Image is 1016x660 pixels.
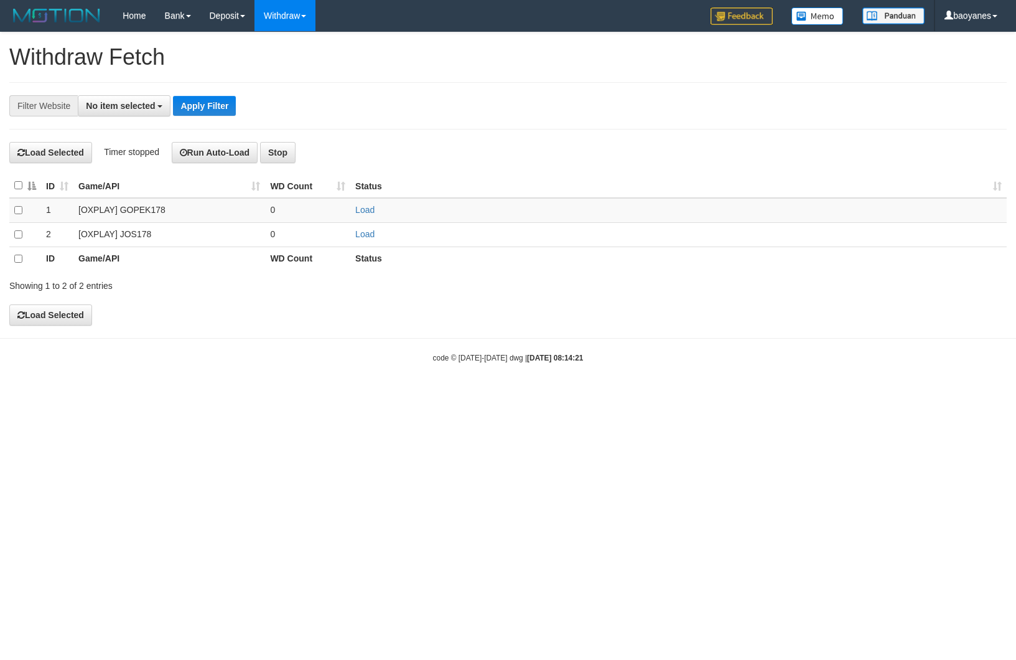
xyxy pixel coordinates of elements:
span: Timer stopped [104,147,159,157]
th: WD Count [265,247,350,271]
th: Status: activate to sort column ascending [350,174,1007,198]
small: code © [DATE]-[DATE] dwg | [433,354,584,362]
button: Apply Filter [173,96,236,116]
a: Load [355,205,375,215]
td: [OXPLAY] JOS178 [73,222,265,247]
th: ID: activate to sort column ascending [41,174,73,198]
span: 0 [270,229,275,239]
img: MOTION_logo.png [9,6,104,25]
strong: [DATE] 08:14:21 [527,354,583,362]
th: WD Count: activate to sort column ascending [265,174,350,198]
button: Stop [260,142,296,163]
button: Load Selected [9,142,92,163]
th: ID [41,247,73,271]
td: 2 [41,222,73,247]
td: 1 [41,198,73,223]
div: Filter Website [9,95,78,116]
a: Load [355,229,375,239]
th: Game/API: activate to sort column ascending [73,174,265,198]
h1: Withdraw Fetch [9,45,1007,70]
img: Feedback.jpg [711,7,773,25]
td: [OXPLAY] GOPEK178 [73,198,265,223]
span: No item selected [86,101,155,111]
th: Game/API [73,247,265,271]
button: Load Selected [9,304,92,326]
th: Status [350,247,1007,271]
button: Run Auto-Load [172,142,258,163]
button: No item selected [78,95,170,116]
img: Button%20Memo.svg [791,7,844,25]
div: Showing 1 to 2 of 2 entries [9,275,414,292]
img: panduan.png [862,7,925,24]
span: 0 [270,205,275,215]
